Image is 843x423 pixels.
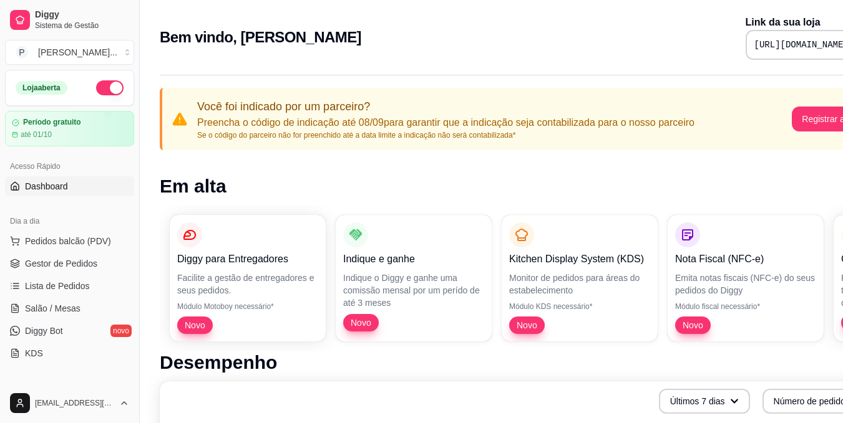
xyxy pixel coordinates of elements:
[509,272,650,297] p: Monitor de pedidos para áreas do estabelecimento
[16,46,28,59] span: P
[659,389,750,414] button: Últimos 7 dias
[346,316,376,329] span: Novo
[35,9,129,21] span: Diggy
[5,254,134,273] a: Gestor de Pedidos
[96,80,124,95] button: Alterar Status
[5,211,134,231] div: Dia a dia
[23,118,81,127] article: Período gratuito
[35,398,114,408] span: [EMAIL_ADDRESS][DOMAIN_NAME]
[177,272,318,297] p: Facilite a gestão de entregadores e seus pedidos.
[177,252,318,267] p: Diggy para Entregadores
[5,388,134,418] button: [EMAIL_ADDRESS][DOMAIN_NAME]
[5,276,134,296] a: Lista de Pedidos
[675,302,816,311] p: Módulo fiscal necessário*
[336,215,492,341] button: Indique e ganheIndique o Diggy e ganhe uma comissão mensal por um perído de até 3 mesesNovo
[5,176,134,196] a: Dashboard
[509,302,650,311] p: Módulo KDS necessário*
[343,252,484,267] p: Indique e ganhe
[678,319,708,331] span: Novo
[512,319,542,331] span: Novo
[35,21,129,31] span: Sistema de Gestão
[5,111,134,146] a: Período gratuitoaté 01/10
[197,98,694,115] p: Você foi indicado por um parceiro?
[160,27,361,47] h2: Bem vindo, [PERSON_NAME]
[170,215,326,341] button: Diggy para EntregadoresFacilite a gestão de entregadores e seus pedidos.Módulo Motoboy necessário...
[25,235,111,247] span: Pedidos balcão (PDV)
[5,5,134,35] a: DiggySistema de Gestão
[197,130,694,140] p: Se o código do parceiro não for preenchido até a data limite a indicação não será contabilizada*
[16,81,67,95] div: Loja aberta
[5,298,134,318] a: Salão / Mesas
[675,252,816,267] p: Nota Fiscal (NFC-e)
[5,378,134,398] div: Catálogo
[5,40,134,65] button: Select a team
[343,272,484,309] p: Indique o Diggy e ganhe uma comissão mensal por um perído de até 3 meses
[25,347,43,359] span: KDS
[197,115,694,130] p: Preencha o código de indicação até 08/09 para garantir que a indicação seja contabilizada para o ...
[180,319,210,331] span: Novo
[668,215,824,341] button: Nota Fiscal (NFC-e)Emita notas fiscais (NFC-e) do seus pedidos do DiggyMódulo fiscal necessário*Novo
[675,272,816,297] p: Emita notas fiscais (NFC-e) do seus pedidos do Diggy
[25,302,80,315] span: Salão / Mesas
[38,46,117,59] div: [PERSON_NAME] ...
[509,252,650,267] p: Kitchen Display System (KDS)
[25,325,63,337] span: Diggy Bot
[502,215,658,341] button: Kitchen Display System (KDS)Monitor de pedidos para áreas do estabelecimentoMódulo KDS necessário...
[5,321,134,341] a: Diggy Botnovo
[5,231,134,251] button: Pedidos balcão (PDV)
[25,180,68,192] span: Dashboard
[21,130,52,140] article: até 01/10
[177,302,318,311] p: Módulo Motoboy necessário*
[25,257,97,270] span: Gestor de Pedidos
[25,280,90,292] span: Lista de Pedidos
[5,156,134,176] div: Acesso Rápido
[5,343,134,363] a: KDS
